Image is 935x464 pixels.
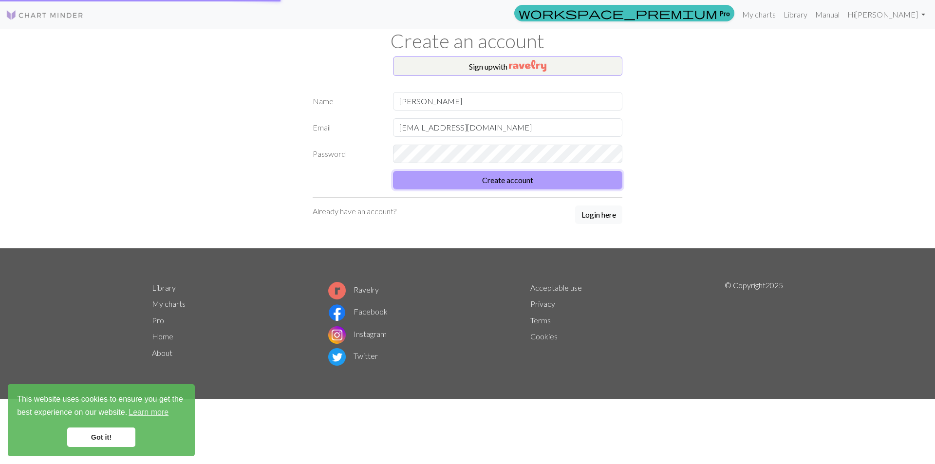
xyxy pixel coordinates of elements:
a: Instagram [328,329,387,338]
img: Instagram logo [328,326,346,344]
h1: Create an account [146,29,789,53]
label: Name [307,92,387,111]
span: workspace_premium [519,6,717,20]
button: Login here [575,205,622,224]
a: Cookies [530,332,558,341]
label: Email [307,118,387,137]
img: Logo [6,9,84,21]
img: Facebook logo [328,304,346,321]
a: Privacy [530,299,555,308]
a: Twitter [328,351,378,360]
a: Pro [152,316,164,325]
a: My charts [738,5,780,24]
a: Login here [575,205,622,225]
a: learn more about cookies [127,405,170,420]
a: dismiss cookie message [67,427,135,447]
a: Manual [811,5,843,24]
img: Ravelry logo [328,282,346,299]
a: Hi[PERSON_NAME] [843,5,929,24]
a: Ravelry [328,285,379,294]
a: My charts [152,299,186,308]
a: Facebook [328,307,388,316]
button: Sign upwith [393,56,622,76]
a: Home [152,332,173,341]
label: Password [307,145,387,163]
p: Already have an account? [313,205,396,217]
p: © Copyright 2025 [725,279,783,368]
a: Acceptable use [530,283,582,292]
span: This website uses cookies to ensure you get the best experience on our website. [17,393,186,420]
a: About [152,348,172,357]
div: cookieconsent [8,384,195,456]
img: Ravelry [509,60,546,72]
a: Pro [514,5,734,21]
button: Create account [393,171,622,189]
img: Twitter logo [328,348,346,366]
a: Terms [530,316,551,325]
a: Library [780,5,811,24]
a: Library [152,283,176,292]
